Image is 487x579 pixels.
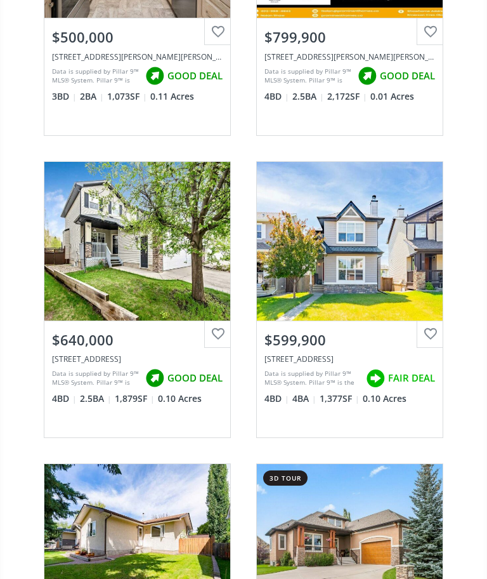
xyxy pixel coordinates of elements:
span: FAIR DEAL [388,371,435,385]
span: 2.5 BA [292,90,324,103]
span: 2,172 SF [327,90,367,103]
div: Data is supplied by Pillar 9™ MLS® System. Pillar 9™ is the owner of the copyright in its MLS® Sy... [264,369,360,388]
img: rating icon [354,63,380,89]
span: GOOD DEAL [167,371,223,385]
div: Data is supplied by Pillar 9™ MLS® System. Pillar 9™ is the owner of the copyright in its MLS® Sy... [52,67,139,86]
div: $599,900 [264,330,435,350]
span: 0.01 Acres [370,90,414,103]
a: $599,900[STREET_ADDRESS]Data is supplied by Pillar 9™ MLS® System. Pillar 9™ is the owner of the ... [243,149,456,451]
span: GOOD DEAL [167,69,223,83]
span: 4 BD [264,392,289,405]
span: 0.10 Acres [158,392,202,405]
span: 4 BD [264,90,289,103]
span: GOOD DEAL [380,69,435,83]
span: 3 BD [52,90,77,103]
div: 113 Thorson Crescent, Okotoks, AB T1S 1C8 [52,51,223,62]
div: 9 Drake Landing Way, Okotoks, AB T1S0B9 [264,354,435,364]
div: 83 Crystalridge Close, Okotoks, AB T1S 1W5 [52,354,223,364]
img: rating icon [363,366,388,391]
div: $640,000 [52,330,223,350]
span: 0.10 Acres [363,392,406,405]
div: $799,900 [264,27,435,47]
span: 0.11 Acres [150,90,194,103]
span: 2.5 BA [80,392,112,405]
img: rating icon [142,63,167,89]
a: $640,000[STREET_ADDRESS]Data is supplied by Pillar 9™ MLS® System. Pillar 9™ is the owner of the ... [31,149,243,451]
div: Data is supplied by Pillar 9™ MLS® System. Pillar 9™ is the owner of the copyright in its MLS® Sy... [264,67,351,86]
span: 1,879 SF [115,392,155,405]
span: 4 BA [292,392,316,405]
span: 4 BD [52,392,77,405]
img: rating icon [142,366,167,391]
div: Data is supplied by Pillar 9™ MLS® System. Pillar 9™ is the owner of the copyright in its MLS® Sy... [52,369,139,388]
span: 1,073 SF [107,90,147,103]
span: 2 BA [80,90,104,103]
div: 86 Emerson Crescent, Okotoks, AB T1S3M9 [264,51,435,62]
div: $500,000 [52,27,223,47]
span: 1,377 SF [320,392,360,405]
